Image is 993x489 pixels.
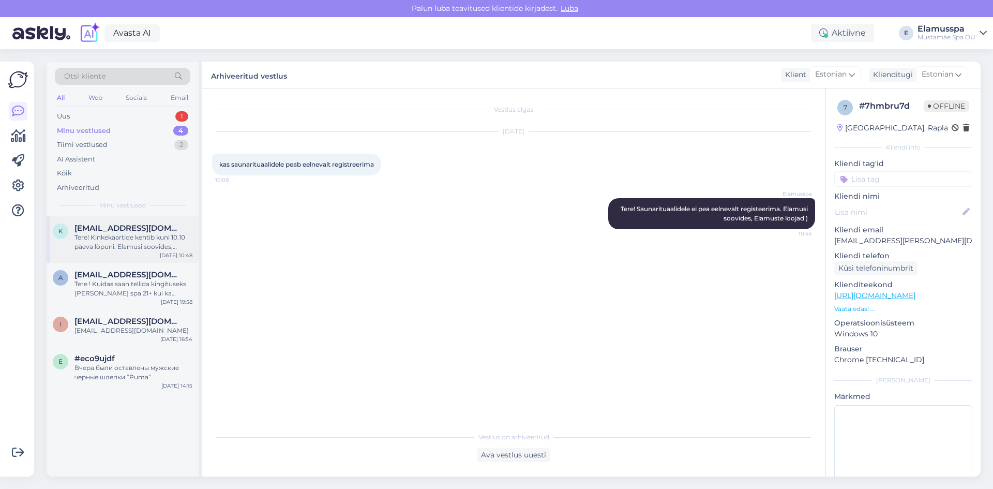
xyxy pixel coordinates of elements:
[55,91,67,105] div: All
[834,171,972,187] input: Lisa tag
[834,235,972,246] p: [EMAIL_ADDRESS][PERSON_NAME][DOMAIN_NAME]
[834,376,972,385] div: [PERSON_NAME]
[917,33,975,41] div: Mustamäe Spa OÜ
[834,158,972,169] p: Kliendi tag'id
[834,354,972,365] p: Chrome [TECHNICAL_ID]
[834,344,972,354] p: Brauser
[899,26,913,40] div: E
[74,354,115,363] span: #eco9ujdf
[160,251,192,259] div: [DATE] 10:48
[834,279,972,290] p: Klienditeekond
[57,154,95,165] div: AI Assistent
[621,205,809,222] span: Tere! Saunarituaalidele ei pea eelnevalt registeerima. Elamusi soovides, Elamuste loojad )
[834,291,915,300] a: [URL][DOMAIN_NAME]
[837,123,948,134] div: [GEOGRAPHIC_DATA], Rapla
[79,22,100,44] img: explore-ai
[58,227,63,235] span: k
[917,25,987,41] a: ElamusspaMustamäe Spa OÜ
[58,358,63,365] span: e
[74,363,192,382] div: Вчера были оставлены мужские черные шлепки “Puma”
[74,224,182,233] span: katrinwang@hotmail.com
[74,233,192,251] div: Tere! Kinkekaartide kehtib kuni 10.10 päeva lõpuni. Elamusi soovides, Elamuste loojad
[99,201,146,210] span: Minu vestlused
[219,160,374,168] span: kas saunarituaalidele peab eelnevalt registreerima
[74,279,192,298] div: Tere ! Kuidas saan tellida kingituseks [PERSON_NAME] spa 21+ kui ka mingisuguse massaaži [PERSON_...
[558,4,581,13] span: Luba
[834,261,917,275] div: Küsi telefoninumbrit
[74,317,182,326] span: ingusik_2005@mail.ru
[859,100,924,112] div: # 7hmbru7d
[59,320,62,328] span: i
[815,69,847,80] span: Estonian
[212,127,815,136] div: [DATE]
[57,183,99,193] div: Arhiveeritud
[161,298,192,306] div: [DATE] 19:58
[834,329,972,339] p: Windows 10
[124,91,149,105] div: Socials
[835,206,960,218] input: Lisa nimi
[74,326,192,335] div: [EMAIL_ADDRESS][DOMAIN_NAME]
[58,274,63,281] span: a
[773,230,812,238] span: 10:54
[57,111,70,122] div: Uus
[57,126,111,136] div: Minu vestlused
[834,191,972,202] p: Kliendi nimi
[211,68,287,82] label: Arhiveeritud vestlus
[834,318,972,329] p: Operatsioonisüsteem
[834,225,972,235] p: Kliendi email
[160,335,192,343] div: [DATE] 16:54
[64,71,106,82] span: Otsi kliente
[104,24,160,42] a: Avasta AI
[57,168,72,179] div: Kõik
[86,91,104,105] div: Web
[175,111,188,122] div: 1
[844,103,847,111] span: 7
[834,250,972,261] p: Kliendi telefon
[811,24,874,42] div: Aktiivne
[924,100,969,112] span: Offline
[74,270,182,279] span: aksmulg@gmail.com
[161,382,192,390] div: [DATE] 14:15
[781,69,806,80] div: Klient
[834,391,972,402] p: Märkmed
[174,140,188,150] div: 2
[834,304,972,314] p: Vaata edasi ...
[57,140,108,150] div: Tiimi vestlused
[478,433,549,442] span: Vestlus on arhiveeritud
[8,70,28,90] img: Askly Logo
[869,69,913,80] div: Klienditugi
[834,143,972,152] div: Kliendi info
[215,176,254,184] span: 10:08
[773,190,812,198] span: Elamusspa
[212,105,815,114] div: Vestlus algas
[477,448,550,462] div: Ava vestlus uuesti
[173,126,188,136] div: 4
[169,91,190,105] div: Email
[917,25,975,33] div: Elamusspa
[922,69,953,80] span: Estonian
